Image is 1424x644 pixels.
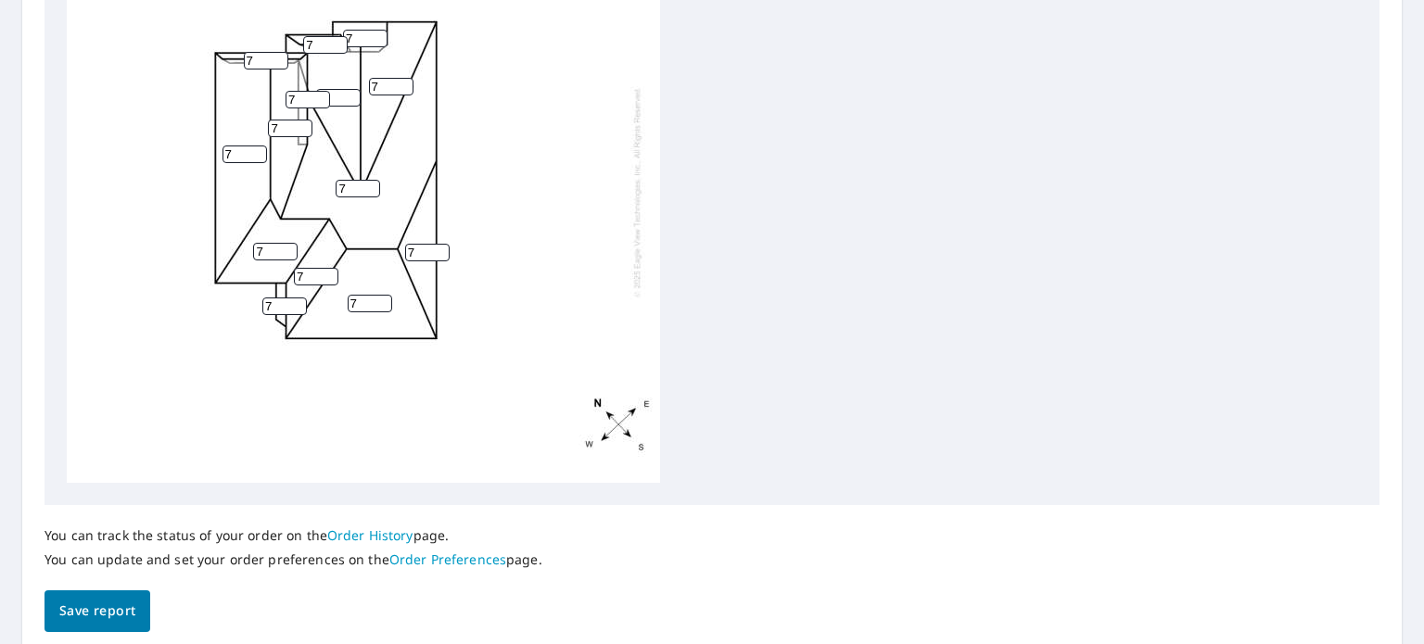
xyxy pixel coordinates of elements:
[44,551,542,568] p: You can update and set your order preferences on the page.
[59,600,135,623] span: Save report
[389,550,506,568] a: Order Preferences
[327,526,413,544] a: Order History
[44,527,542,544] p: You can track the status of your order on the page.
[44,590,150,632] button: Save report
